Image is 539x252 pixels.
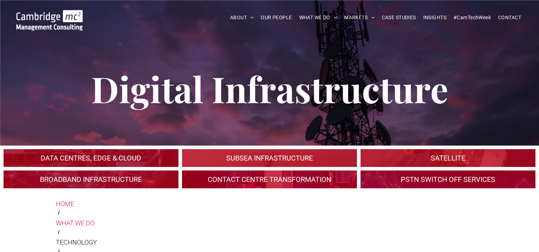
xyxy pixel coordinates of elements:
a: A large mall with arched glass roof [361,149,535,167]
a: MARKETS [341,12,378,23]
a: WHAT WE DO [296,12,341,23]
a: CONTACT [494,12,525,23]
a: A crowd in silhouette at sunset, on a rise or lookout point [4,170,178,188]
div: TECHNOLOGY [56,237,483,247]
a: An industrial plant [4,149,178,167]
span: Digital Infrastructure [91,65,448,112]
a: ABOUT [227,12,258,23]
a: Digital Infrastructure | Contact Centre Transformation & Customer Satisfaction [182,170,357,188]
a: Your Business Transformed | Cambridge Management Consulting [16,11,83,19]
a: Subsea Infrastructure | Cambridge Management Consulting [182,149,357,167]
a: OUR PEOPLE [257,12,295,23]
a: HOME [56,199,483,209]
a: #CamTechWeek [450,12,494,23]
a: WHAT WE DO [56,218,483,228]
a: INSIGHTS [420,12,450,23]
a: CASE STUDIES [378,12,420,23]
img: Cambridge MC Logo, subsea [16,10,83,31]
a: Digital Infrastructure | Do You Have a PSTN Switch Off Migration Plan [361,170,535,188]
